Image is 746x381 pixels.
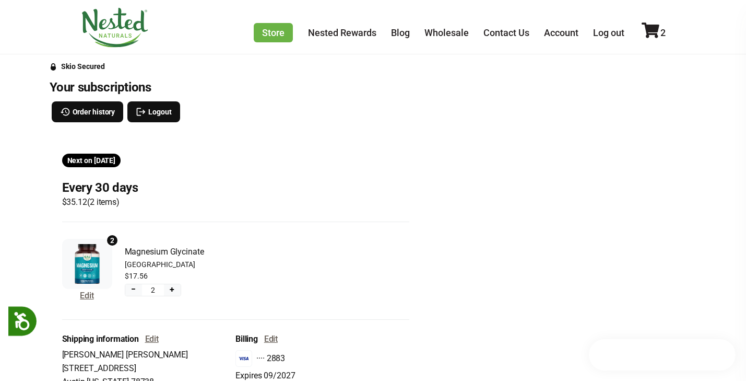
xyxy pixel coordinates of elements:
h3: Your subscriptions [50,79,422,95]
button: Decrease quantity [125,284,142,296]
div: Skio Secured [61,62,105,71]
span: 2 [660,27,666,38]
button: Edit [264,332,278,346]
span: Sep 30, 2025 (America/Chicago) [94,156,115,165]
div: 2 units of item: Magnesium Glycinate [106,234,119,247]
div: Shipment 2025-09-30T08:21:21.053+00:00 [62,154,121,167]
span: $35.12 ( 2 items ) [62,195,138,209]
span: Magnesium Glycinate [125,245,228,259]
button: Edit [145,332,159,346]
span: Order history [73,106,115,118]
button: Logout [127,101,180,122]
a: 2 [642,27,666,38]
span: [PERSON_NAME] [PERSON_NAME] [62,348,236,362]
img: Nested Naturals [81,8,149,48]
span: Billing [235,332,258,346]
a: Contact Us [483,27,529,38]
div: Subscription product: Magnesium Glycinate [62,235,228,307]
span: $17.56 [125,270,148,282]
span: 2 [110,235,114,246]
span: Next on [67,156,116,165]
span: [STREET_ADDRESS] [62,362,236,375]
img: svg%3E [235,350,252,367]
span: ···· 2883 [256,352,285,365]
a: Store [254,23,293,42]
a: Account [544,27,578,38]
span: Logout [148,106,171,118]
div: Subscription for 2 items with cost $35.12. Renews Every 30 days [62,180,409,209]
h3: Every 30 days [62,180,138,195]
button: Edit [80,289,93,303]
button: Increase quantity [164,284,181,296]
a: Nested Rewards [308,27,376,38]
svg: Security [50,63,57,71]
span: [GEOGRAPHIC_DATA] [125,259,228,270]
a: Skio Secured [50,62,105,79]
iframe: Button to open loyalty program pop-up [589,339,736,371]
a: Log out [593,27,624,38]
img: Magnesium Glycinate [67,244,107,284]
span: 2 [151,284,155,296]
span: Shipping information [62,332,139,346]
a: Blog [391,27,410,38]
button: Order history [52,101,124,122]
a: Wholesale [424,27,469,38]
